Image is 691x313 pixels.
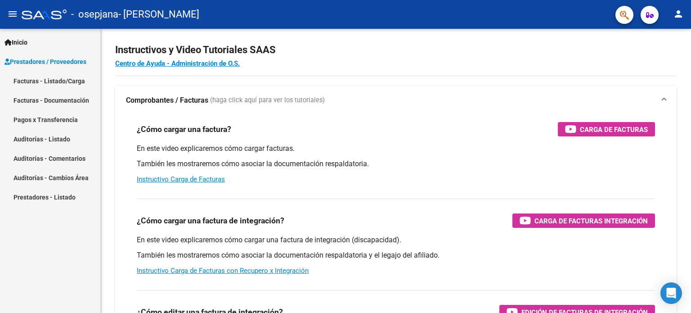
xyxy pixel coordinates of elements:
p: También les mostraremos cómo asociar la documentación respaldatoria. [137,159,655,169]
h3: ¿Cómo cargar una factura de integración? [137,214,284,227]
span: Carga de Facturas [580,124,648,135]
span: Carga de Facturas Integración [534,215,648,227]
button: Carga de Facturas [558,122,655,136]
mat-expansion-panel-header: Comprobantes / Facturas (haga click aquí para ver los tutoriales) [115,86,677,115]
div: Open Intercom Messenger [660,282,682,304]
h2: Instructivos y Video Tutoriales SAAS [115,41,677,59]
span: Prestadores / Proveedores [4,57,86,67]
mat-icon: menu [7,9,18,19]
span: - osepjana [71,5,118,24]
p: En este video explicaremos cómo cargar facturas. [137,144,655,154]
a: Instructivo Carga de Facturas [137,175,225,183]
span: - [PERSON_NAME] [118,5,199,24]
p: También les mostraremos cómo asociar la documentación respaldatoria y el legajo del afiliado. [137,250,655,260]
button: Carga de Facturas Integración [512,213,655,228]
a: Centro de Ayuda - Administración de O.S. [115,59,240,68]
span: (haga click aquí para ver los tutoriales) [210,95,325,105]
p: En este video explicaremos cómo cargar una factura de integración (discapacidad). [137,235,655,245]
span: Inicio [4,37,27,47]
mat-icon: person [673,9,684,19]
h3: ¿Cómo cargar una factura? [137,123,231,136]
strong: Comprobantes / Facturas [126,95,208,105]
a: Instructivo Carga de Facturas con Recupero x Integración [137,267,309,275]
